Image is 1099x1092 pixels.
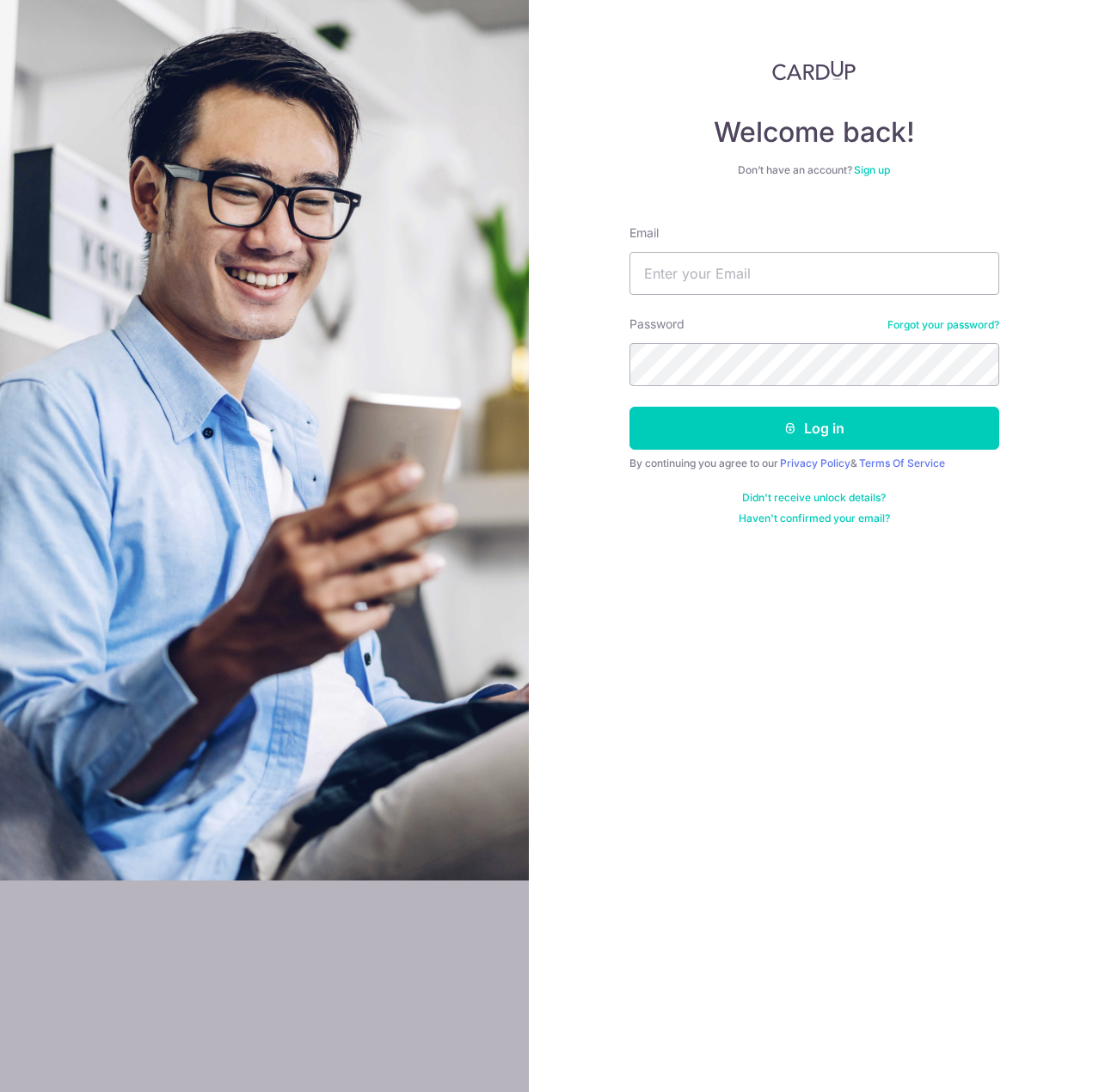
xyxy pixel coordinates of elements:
[859,457,945,469] a: Terms Of Service
[629,316,685,333] label: Password
[629,115,999,150] h4: Welcome back!
[629,252,999,295] input: Enter your Email
[629,224,659,242] label: Email
[742,491,886,505] a: Didn't receive unlock details?
[772,60,856,81] img: CardUp Logo
[887,318,999,332] a: Forgot your password?
[629,163,999,177] div: Don’t have an account?
[739,512,890,525] a: Haven't confirmed your email?
[629,407,999,450] button: Log in
[854,163,890,176] a: Sign up
[780,457,850,469] a: Privacy Policy
[629,457,999,470] div: By continuing you agree to our &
